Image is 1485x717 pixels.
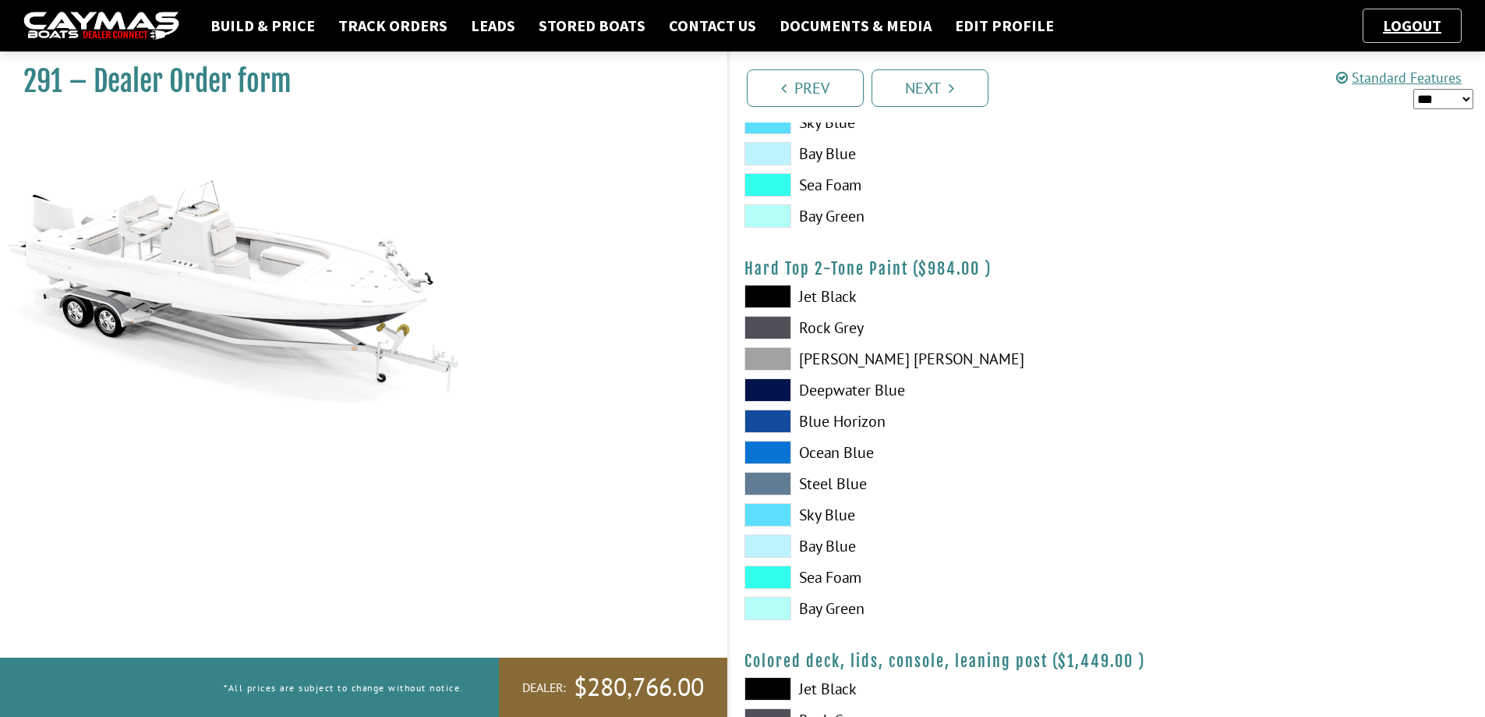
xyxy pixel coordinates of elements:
p: *All prices are subject to change without notice. [224,675,464,701]
span: $984.00 [918,259,980,279]
a: Prev [747,69,864,107]
label: Jet Black [744,285,1091,308]
a: Contact Us [661,16,764,36]
label: Bay Blue [744,534,1091,558]
img: caymas-dealer-connect-2ed40d3bc7270c1d8d7ffb4b79bf05adc795679939227970def78ec6f6c03838.gif [23,12,179,41]
span: $1,449.00 [1058,651,1133,671]
label: Sky Blue [744,503,1091,527]
label: Steel Blue [744,472,1091,495]
label: Rock Grey [744,316,1091,339]
span: $280,766.00 [574,671,704,704]
label: Deepwater Blue [744,378,1091,402]
a: Standard Features [1336,69,1462,87]
label: Bay Blue [744,142,1091,165]
a: Logout [1375,16,1449,35]
a: Leads [463,16,523,36]
label: Sea Foam [744,566,1091,589]
label: Jet Black [744,677,1091,701]
a: Next [872,69,988,107]
a: Stored Boats [531,16,653,36]
span: Dealer: [522,680,566,696]
a: Track Orders [331,16,455,36]
a: Dealer:$280,766.00 [499,658,727,717]
h4: Colored deck, lids, console, leaning post ( ) [744,651,1470,671]
label: Bay Green [744,597,1091,620]
label: [PERSON_NAME] [PERSON_NAME] [744,347,1091,371]
label: Sea Foam [744,173,1091,197]
a: Edit Profile [947,16,1062,36]
label: Sky Blue [744,111,1091,134]
label: Blue Horizon [744,410,1091,433]
label: Bay Green [744,204,1091,228]
a: Documents & Media [772,16,939,36]
label: Ocean Blue [744,441,1091,464]
a: Build & Price [203,16,323,36]
h4: Hard Top 2-Tone Paint ( ) [744,259,1470,279]
h1: 291 – Dealer Order form [23,64,688,99]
